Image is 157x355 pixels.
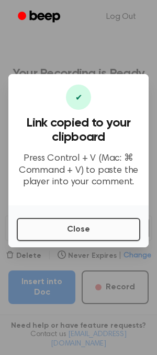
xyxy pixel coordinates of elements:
div: ✔ [66,85,91,110]
a: Log Out [96,4,147,29]
h3: Link copied to your clipboard [17,116,140,144]
button: Close [17,218,140,241]
a: Beep [10,7,70,27]
p: Press Control + V (Mac: ⌘ Command + V) to paste the player into your comment. [17,153,140,189]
